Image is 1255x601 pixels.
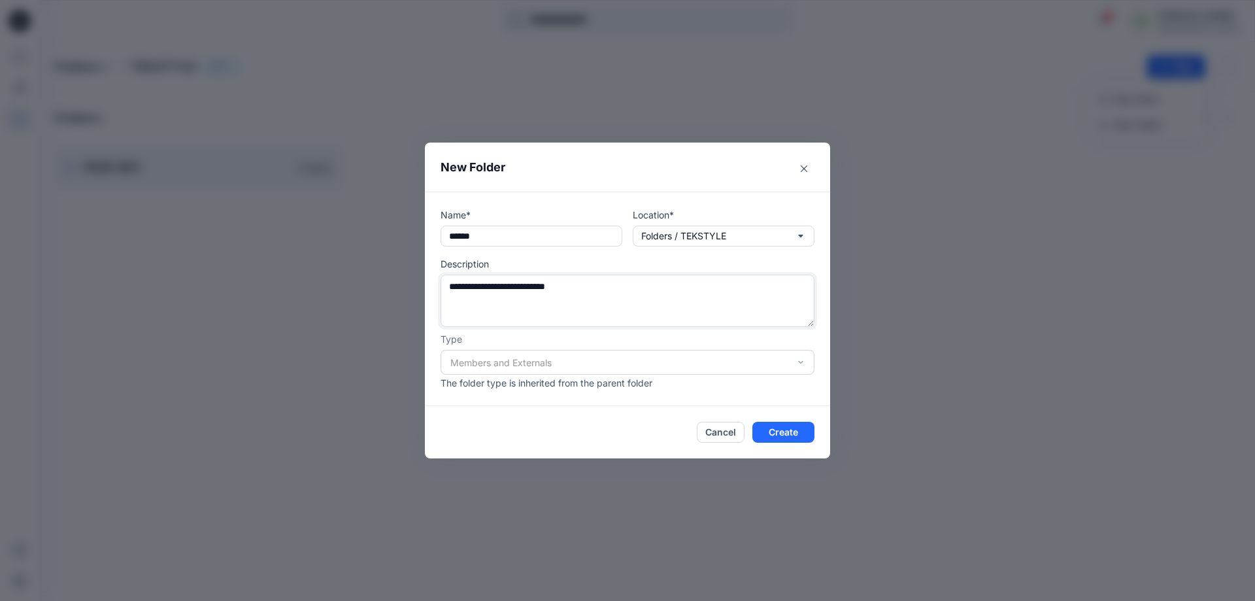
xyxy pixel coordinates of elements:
button: Folders / TEKSTYLE [633,226,814,247]
p: Type [441,332,814,346]
button: Cancel [697,422,745,443]
button: Close [794,158,814,179]
p: Description [441,257,814,271]
p: Folders / TEKSTYLE [641,229,726,243]
header: New Folder [425,143,830,192]
p: The folder type is inherited from the parent folder [441,376,814,390]
button: Create [752,422,814,443]
p: Name* [441,208,622,222]
p: Location* [633,208,814,222]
